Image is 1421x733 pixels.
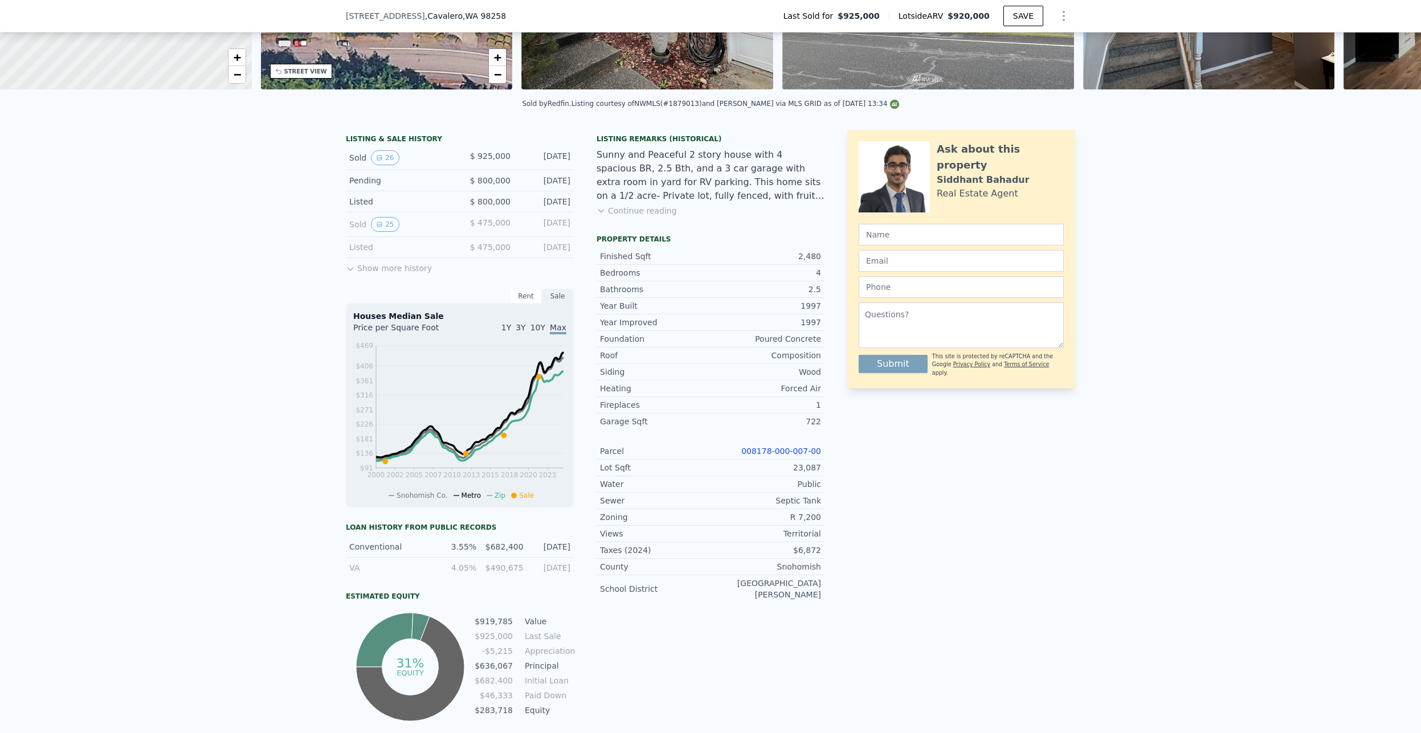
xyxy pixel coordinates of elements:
[530,541,570,552] div: [DATE]
[710,251,821,262] div: 2,480
[462,492,481,499] span: Metro
[522,660,574,672] td: Principal
[520,196,570,207] div: [DATE]
[600,495,710,506] div: Sewer
[474,689,513,702] td: $46,333
[474,630,513,642] td: $925,000
[522,615,574,628] td: Value
[948,11,990,21] span: $920,000
[710,317,821,328] div: 1997
[522,630,574,642] td: Last Sale
[710,528,821,539] div: Territorial
[470,197,511,206] span: $ 800,000
[953,361,990,367] a: Privacy Policy
[349,196,451,207] div: Listed
[710,366,821,378] div: Wood
[520,175,570,186] div: [DATE]
[349,562,430,574] div: VA
[494,67,501,81] span: −
[710,267,821,279] div: 4
[356,342,373,350] tspan: $469
[710,478,821,490] div: Public
[349,241,451,253] div: Listed
[510,289,542,304] div: Rent
[520,217,570,232] div: [DATE]
[474,660,513,672] td: $636,067
[371,217,399,232] button: View historical data
[495,492,505,499] span: Zip
[710,300,821,312] div: 1997
[600,267,710,279] div: Bedrooms
[710,350,821,361] div: Composition
[710,383,821,394] div: Forced Air
[899,10,948,22] span: Lotside ARV
[890,100,899,109] img: NWMLS Logo
[470,218,511,227] span: $ 475,000
[396,656,424,670] tspan: 31%
[386,471,404,479] tspan: 2002
[520,471,537,479] tspan: 2020
[600,383,710,394] div: Heating
[1052,5,1075,27] button: Show Options
[463,471,480,479] tspan: 2013
[520,241,570,253] div: [DATE]
[349,217,451,232] div: Sold
[371,150,399,165] button: View historical data
[710,561,821,572] div: Snohomish
[530,562,570,574] div: [DATE]
[353,322,460,340] div: Price per Square Foot
[356,377,373,385] tspan: $361
[353,310,566,322] div: Houses Median Sale
[710,416,821,427] div: 722
[597,235,824,244] div: Property details
[522,645,574,657] td: Appreciation
[356,435,373,443] tspan: $181
[474,645,513,657] td: -$5,215
[470,243,511,252] span: $ 475,000
[600,300,710,312] div: Year Built
[600,251,710,262] div: Finished Sqft
[937,141,1064,173] div: Ask about this property
[600,478,710,490] div: Water
[597,205,677,216] button: Continue reading
[483,541,523,552] div: $682,400
[470,176,511,185] span: $ 800,000
[349,150,451,165] div: Sold
[600,416,710,427] div: Garage Sqft
[741,447,821,456] a: 008178-000-007-00
[710,333,821,345] div: Poured Concrete
[937,187,1018,200] div: Real Estate Agent
[859,276,1064,298] input: Phone
[600,284,710,295] div: Bathrooms
[397,668,424,677] tspan: equity
[710,544,821,556] div: $6,872
[859,250,1064,272] input: Email
[600,350,710,361] div: Roof
[406,471,423,479] tspan: 2005
[783,10,838,22] span: Last Sold for
[233,67,240,81] span: −
[859,224,1064,245] input: Name
[474,674,513,687] td: $682,400
[356,420,373,428] tspan: $226
[356,362,373,370] tspan: $406
[228,49,246,66] a: Zoom in
[600,544,710,556] div: Taxes (2024)
[542,289,574,304] div: Sale
[600,528,710,539] div: Views
[597,134,824,144] div: Listing Remarks (Historical)
[1003,6,1043,26] button: SAVE
[356,406,373,414] tspan: $271
[346,592,574,601] div: Estimated Equity
[522,674,574,687] td: Initial Loan
[463,11,506,21] span: , WA 98258
[346,258,432,274] button: Show more history
[838,10,880,22] span: $925,000
[710,284,821,295] div: 2.5
[710,578,821,600] div: [GEOGRAPHIC_DATA][PERSON_NAME]
[859,355,928,373] button: Submit
[367,471,385,479] tspan: 2000
[436,562,476,574] div: 4.05%
[233,50,240,64] span: +
[522,689,574,702] td: Paid Down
